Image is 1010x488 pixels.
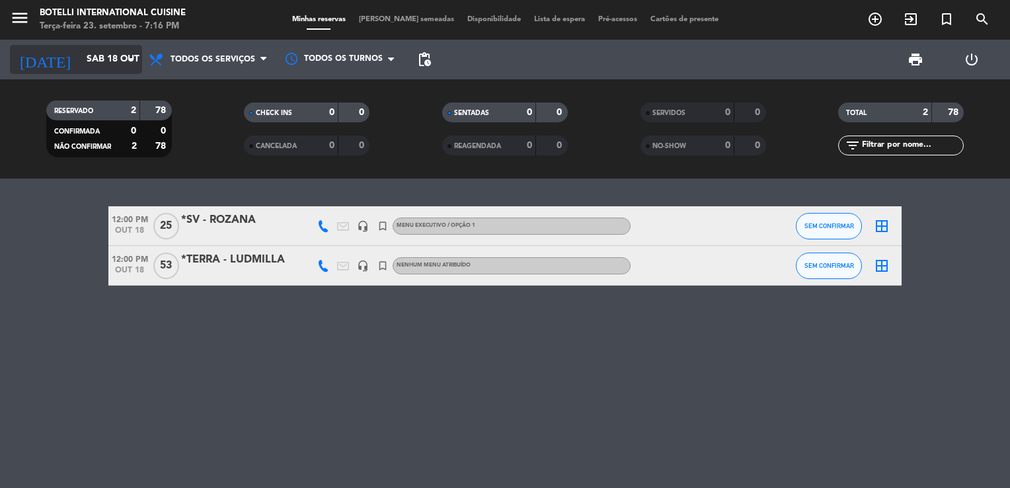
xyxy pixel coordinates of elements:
[329,108,334,117] strong: 0
[359,141,367,150] strong: 0
[161,126,169,136] strong: 0
[867,11,883,27] i: add_circle_outline
[874,218,890,234] i: border_all
[54,143,111,150] span: NÃO CONFIRMAR
[725,108,730,117] strong: 0
[461,16,527,23] span: Disponibilidade
[652,110,685,116] span: SERVIDOS
[923,108,928,117] strong: 2
[359,108,367,117] strong: 0
[903,11,919,27] i: exit_to_app
[131,126,136,136] strong: 0
[108,266,151,281] span: out 18
[108,211,151,226] span: 12:00 PM
[908,52,923,67] span: print
[123,52,139,67] i: arrow_drop_down
[964,52,980,67] i: power_settings_new
[416,52,432,67] span: pending_actions
[10,8,30,28] i: menu
[974,11,990,27] i: search
[804,262,854,269] span: SEM CONFIRMAR
[131,106,136,115] strong: 2
[181,251,293,268] div: *TERRA - LUDMILLA
[40,20,186,33] div: Terça-feira 23. setembro - 7:16 PM
[54,108,93,114] span: RESERVADO
[454,110,489,116] span: SENTADAS
[652,143,686,149] span: NO-SHOW
[845,138,861,153] i: filter_list
[256,110,292,116] span: CHECK INS
[329,141,334,150] strong: 0
[846,110,867,116] span: TOTAL
[153,213,179,239] span: 25
[861,138,963,153] input: Filtrar por nome...
[755,141,763,150] strong: 0
[181,212,293,229] div: *SV - ROZANA
[54,128,100,135] span: CONFIRMADA
[377,260,389,272] i: turned_in_not
[725,141,730,150] strong: 0
[352,16,461,23] span: [PERSON_NAME] semeadas
[171,55,255,64] span: Todos os serviços
[10,45,80,74] i: [DATE]
[286,16,352,23] span: Minhas reservas
[557,108,564,117] strong: 0
[755,108,763,117] strong: 0
[10,8,30,32] button: menu
[155,142,169,151] strong: 78
[939,11,954,27] i: turned_in_not
[944,40,1000,79] div: LOG OUT
[948,108,961,117] strong: 78
[527,141,532,150] strong: 0
[256,143,297,149] span: CANCELADA
[454,143,501,149] span: REAGENDADA
[40,7,186,20] div: Botelli International Cuisine
[644,16,725,23] span: Cartões de presente
[397,263,471,268] span: Nenhum menu atribuído
[132,142,137,151] strong: 2
[155,106,169,115] strong: 78
[527,108,532,117] strong: 0
[592,16,644,23] span: Pré-acessos
[796,213,862,239] button: SEM CONFIRMAR
[357,260,369,272] i: headset_mic
[108,226,151,241] span: out 18
[804,222,854,229] span: SEM CONFIRMAR
[108,251,151,266] span: 12:00 PM
[357,220,369,232] i: headset_mic
[397,223,475,228] span: MENU EXECUTIVO / OPÇÃO 1
[557,141,564,150] strong: 0
[527,16,592,23] span: Lista de espera
[377,220,389,232] i: turned_in_not
[874,258,890,274] i: border_all
[153,253,179,279] span: 53
[796,253,862,279] button: SEM CONFIRMAR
